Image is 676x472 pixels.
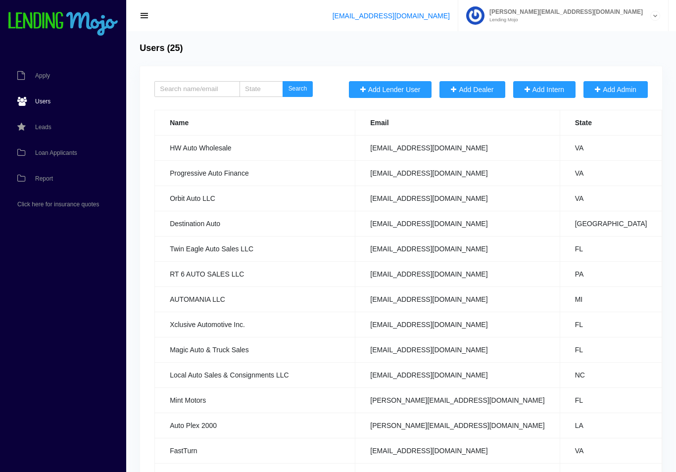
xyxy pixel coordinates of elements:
[355,286,560,312] td: [EMAIL_ADDRESS][DOMAIN_NAME]
[355,186,560,211] td: [EMAIL_ADDRESS][DOMAIN_NAME]
[155,337,355,362] td: Magic Auto & Truck Sales
[355,261,560,286] td: [EMAIL_ADDRESS][DOMAIN_NAME]
[333,12,450,20] a: [EMAIL_ADDRESS][DOMAIN_NAME]
[35,124,51,130] span: Leads
[355,211,560,236] td: [EMAIL_ADDRESS][DOMAIN_NAME]
[355,110,560,135] th: Email
[439,81,505,98] button: Add Dealer
[560,236,662,261] td: FL
[560,387,662,413] td: FL
[466,6,484,25] img: Profile image
[155,413,355,438] td: Auto Plex 2000
[35,98,50,104] span: Users
[560,312,662,337] td: FL
[355,387,560,413] td: [PERSON_NAME][EMAIL_ADDRESS][DOMAIN_NAME]
[155,387,355,413] td: Mint Motors
[155,286,355,312] td: AUTOMANIA LLC
[355,312,560,337] td: [EMAIL_ADDRESS][DOMAIN_NAME]
[355,236,560,261] td: [EMAIL_ADDRESS][DOMAIN_NAME]
[35,73,50,79] span: Apply
[484,9,643,15] span: [PERSON_NAME][EMAIL_ADDRESS][DOMAIN_NAME]
[560,261,662,286] td: PA
[355,135,560,160] td: [EMAIL_ADDRESS][DOMAIN_NAME]
[155,186,355,211] td: Orbit Auto LLC
[35,176,53,182] span: Report
[560,413,662,438] td: LA
[155,438,355,463] td: FastTurn
[7,12,119,37] img: logo-small.png
[560,186,662,211] td: VA
[355,337,560,362] td: [EMAIL_ADDRESS][DOMAIN_NAME]
[155,160,355,186] td: Progressive Auto Finance
[484,17,643,22] small: Lending Mojo
[155,110,355,135] th: Name
[155,236,355,261] td: Twin Eagle Auto Sales LLC
[355,413,560,438] td: [PERSON_NAME][EMAIL_ADDRESS][DOMAIN_NAME]
[17,201,99,207] span: Click here for insurance quotes
[583,81,648,98] button: Add Admin
[560,135,662,160] td: VA
[560,160,662,186] td: VA
[154,81,240,97] input: Search name/email
[155,312,355,337] td: Xclusive Automotive Inc.
[355,438,560,463] td: [EMAIL_ADDRESS][DOMAIN_NAME]
[283,81,313,97] button: Search
[155,211,355,236] td: Destination Auto
[560,362,662,387] td: NC
[560,286,662,312] td: MI
[155,135,355,160] td: HW Auto Wholesale
[240,81,283,97] input: State
[35,150,77,156] span: Loan Applicants
[513,81,576,98] button: Add Intern
[560,438,662,463] td: VA
[560,211,662,236] td: [GEOGRAPHIC_DATA]
[140,43,183,54] h4: Users (25)
[355,362,560,387] td: [EMAIL_ADDRESS][DOMAIN_NAME]
[560,337,662,362] td: FL
[355,160,560,186] td: [EMAIL_ADDRESS][DOMAIN_NAME]
[155,261,355,286] td: RT 6 AUTO SALES LLC
[349,81,432,98] button: Add Lender User
[155,362,355,387] td: Local Auto Sales & Consignments LLC
[560,110,662,135] th: State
